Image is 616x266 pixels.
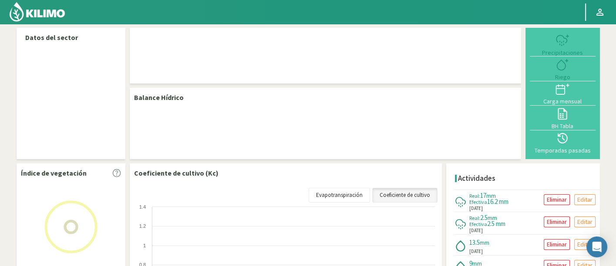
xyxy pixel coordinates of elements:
[469,215,480,221] span: Real:
[530,32,596,57] button: Precipitaciones
[134,92,184,103] p: Balance Hídrico
[480,239,489,246] span: mm
[530,57,596,81] button: Riego
[547,239,567,249] p: Eliminar
[488,214,497,222] span: mm
[469,193,480,199] span: Real:
[577,239,592,249] p: Editar
[530,106,596,130] button: BH Tabla
[532,147,593,153] div: Temporadas pasadas
[544,239,570,250] button: Eliminar
[21,168,87,178] p: Índice de vegetación
[9,1,66,22] img: Kilimo
[574,194,596,205] button: Editar
[530,81,596,106] button: Carga mensual
[547,217,567,227] p: Eliminar
[458,174,495,183] h4: Actividades
[577,217,592,227] p: Editar
[469,238,480,246] span: 13.5
[574,239,596,250] button: Editar
[532,98,593,104] div: Carga mensual
[143,243,145,248] text: 1
[577,195,592,205] p: Editar
[530,130,596,155] button: Temporadas pasadas
[469,248,483,255] span: [DATE]
[486,192,496,199] span: mm
[532,123,593,129] div: BH Tabla
[532,74,593,80] div: Riego
[586,236,607,257] div: Open Intercom Messenger
[544,216,570,227] button: Eliminar
[139,204,145,209] text: 1.4
[372,188,438,203] a: Coeficiente de cultivo
[547,195,567,205] p: Eliminar
[469,221,487,227] span: Efectiva
[544,194,570,205] button: Eliminar
[134,168,219,178] p: Coeficiente de cultivo (Kc)
[480,213,488,222] span: 2.5
[139,223,145,229] text: 1.2
[480,191,486,199] span: 17
[309,188,370,203] a: Evapotranspiración
[469,199,487,205] span: Efectiva
[532,50,593,56] div: Precipitaciones
[25,32,117,43] p: Datos del sector
[469,205,483,212] span: [DATE]
[487,219,505,228] span: 2.5 mm
[574,216,596,227] button: Editar
[487,197,508,206] span: 16.2 mm
[469,227,483,234] span: [DATE]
